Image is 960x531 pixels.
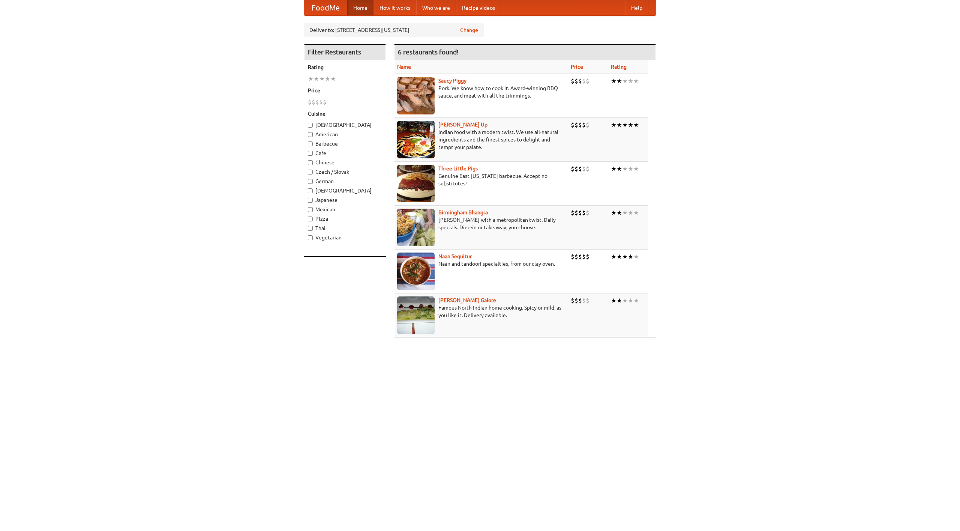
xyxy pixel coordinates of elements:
[438,209,488,215] a: Birmingham Bhangra
[397,216,565,231] p: [PERSON_NAME] with a metropolitan twist. Daily specials. Dine-in or takeaway, you choose.
[308,63,382,71] h5: Rating
[571,253,574,261] li: $
[438,78,466,84] a: Saucy Piggy
[319,75,325,83] li: ★
[308,235,313,240] input: Vegetarian
[586,121,589,129] li: $
[308,131,382,138] label: American
[628,209,633,217] li: ★
[308,217,313,221] input: Pizza
[397,84,565,99] p: Pork. We know how to cook it. Award-winning BBQ sauce, and meat with all the trimmings.
[308,179,313,184] input: German
[633,296,639,305] li: ★
[578,209,582,217] li: $
[347,0,373,15] a: Home
[313,75,319,83] li: ★
[397,260,565,268] p: Naan and tandoori specialties, from our clay oven.
[571,77,574,85] li: $
[616,253,622,261] li: ★
[308,206,382,213] label: Mexican
[574,121,578,129] li: $
[628,121,633,129] li: ★
[308,226,313,231] input: Thai
[398,48,459,56] ng-pluralize: 6 restaurants found!
[582,165,586,173] li: $
[578,296,582,305] li: $
[397,128,565,151] p: Indian food with a modern twist. We use all-natural ingredients and the finest spices to delight ...
[633,165,639,173] li: ★
[611,165,616,173] li: ★
[308,160,313,165] input: Chinese
[571,209,574,217] li: $
[308,149,382,157] label: Cafe
[308,207,313,212] input: Mexican
[397,253,435,290] img: naansequitur.jpg
[633,77,639,85] li: ★
[312,98,315,106] li: $
[578,253,582,261] li: $
[323,98,327,106] li: $
[308,178,382,185] label: German
[574,253,578,261] li: $
[308,188,313,193] input: [DEMOGRAPHIC_DATA]
[325,75,330,83] li: ★
[571,296,574,305] li: $
[578,77,582,85] li: $
[438,165,478,171] a: Three Little Pigs
[628,253,633,261] li: ★
[319,98,323,106] li: $
[622,253,628,261] li: ★
[611,77,616,85] li: ★
[628,296,633,305] li: ★
[460,26,478,34] a: Change
[611,121,616,129] li: ★
[308,110,382,117] h5: Cuisine
[616,209,622,217] li: ★
[582,121,586,129] li: $
[438,122,487,128] a: [PERSON_NAME] Up
[308,123,313,128] input: [DEMOGRAPHIC_DATA]
[308,170,313,174] input: Czech / Slovak
[308,121,382,129] label: [DEMOGRAPHIC_DATA]
[308,215,382,223] label: Pizza
[625,0,648,15] a: Help
[397,209,435,246] img: bhangra.jpg
[611,296,616,305] li: ★
[373,0,416,15] a: How it works
[397,172,565,187] p: Genuine East [US_STATE] barbecue. Accept no substitutes!
[574,209,578,217] li: $
[308,141,313,146] input: Barbecue
[308,140,382,147] label: Barbecue
[330,75,336,83] li: ★
[582,77,586,85] li: $
[397,296,435,334] img: currygalore.jpg
[308,187,382,194] label: [DEMOGRAPHIC_DATA]
[611,209,616,217] li: ★
[611,64,627,70] a: Rating
[611,253,616,261] li: ★
[622,121,628,129] li: ★
[438,297,496,303] a: [PERSON_NAME] Galore
[622,165,628,173] li: ★
[622,296,628,305] li: ★
[308,159,382,166] label: Chinese
[578,121,582,129] li: $
[308,75,313,83] li: ★
[304,23,484,37] div: Deliver to: [STREET_ADDRESS][US_STATE]
[586,165,589,173] li: $
[586,209,589,217] li: $
[304,0,347,15] a: FoodMe
[628,165,633,173] li: ★
[308,224,382,232] label: Thai
[308,198,313,203] input: Japanese
[571,165,574,173] li: $
[586,77,589,85] li: $
[315,98,319,106] li: $
[308,168,382,176] label: Czech / Slovak
[574,296,578,305] li: $
[574,77,578,85] li: $
[397,121,435,158] img: curryup.jpg
[633,253,639,261] li: ★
